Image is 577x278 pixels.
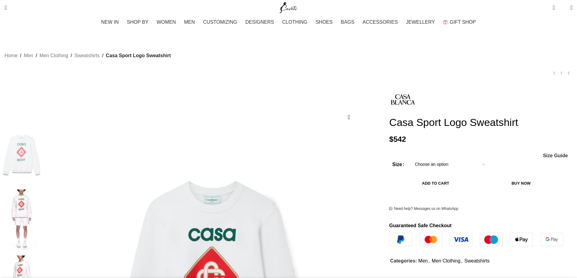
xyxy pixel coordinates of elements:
[101,19,119,25] span: NEW IN
[464,258,490,263] a: Sweatshirts
[106,52,171,60] span: Casa Sport Logo Sweatshirt
[389,86,417,113] img: Casablanca
[315,19,332,25] span: SHOES
[432,258,460,263] a: Men Clothing
[543,153,568,158] a: Size Guide
[560,2,566,14] div: My Wishlist
[461,257,462,265] span: ,
[245,16,276,28] a: DESIGNERS
[282,19,308,25] span: CLOTHING
[565,69,572,77] a: Next product
[157,19,176,25] span: WOMEN
[392,161,404,169] label: Size
[157,16,178,28] a: WOMEN
[390,258,417,263] span: Categories:
[363,19,398,25] span: ACCESSORIES
[389,223,452,228] strong: Guaranteed Safe Checkout
[282,16,310,28] a: CLOTHING
[389,135,406,143] bdi: 542
[127,19,149,25] span: SHOP BY
[278,5,299,10] a: Site logo
[389,233,563,247] img: guaranteed-safe-checkout-bordered.j
[551,69,558,77] a: Previous product
[450,19,476,25] span: GIFT SHOP
[482,177,560,190] button: Buy now
[341,16,356,28] a: BAGS
[40,52,68,60] a: Men Clothing
[341,19,354,25] span: BAGS
[428,257,430,265] span: ,
[24,52,33,60] a: Men
[406,19,435,25] span: JEWELLERY
[74,52,100,60] a: Sweatshirts
[406,16,437,28] a: JEWELLERY
[561,6,565,11] span: 0
[443,20,448,24] img: GiftBag
[101,16,121,28] a: NEW IN
[2,16,575,28] div: Main navigation
[5,52,18,60] a: Home
[550,2,558,14] a: 0
[5,52,171,60] nav: Breadcrumb
[203,19,237,25] span: CUSTOMIZING
[389,116,572,129] h1: Casa Sport Logo Sweatshirt
[3,189,40,252] img: mens sweatshirt
[392,177,479,190] button: Add to cart
[127,16,151,28] a: SHOP BY
[3,124,40,186] img: mens sweatshirt
[443,16,476,28] a: GIFT SHOP
[203,16,239,28] a: CUSTOMIZING
[418,258,428,263] a: Men
[184,16,197,28] a: MEN
[389,207,458,211] a: Need help? Messages us on WhatsApp
[245,19,274,25] span: DESIGNERS
[363,16,400,28] a: ACCESSORIES
[315,16,335,28] a: SHOES
[389,135,393,143] span: $
[2,2,10,14] a: Search
[553,3,558,8] span: 0
[184,19,195,25] span: MEN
